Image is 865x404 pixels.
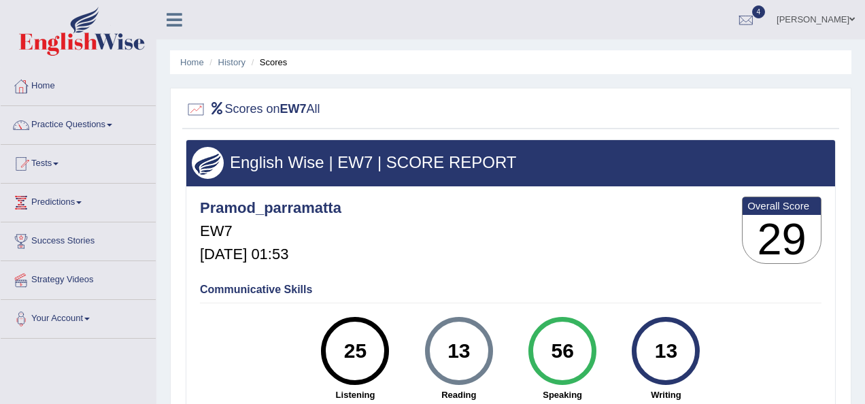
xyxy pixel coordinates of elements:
[1,261,156,295] a: Strategy Videos
[200,223,341,239] h5: EW7
[434,322,484,380] div: 13
[248,56,288,69] li: Scores
[1,300,156,334] a: Your Account
[1,67,156,101] a: Home
[280,102,307,116] b: EW7
[180,57,204,67] a: Home
[218,57,245,67] a: History
[621,388,711,401] strong: Writing
[537,322,587,380] div: 56
[1,184,156,218] a: Predictions
[518,388,607,401] strong: Speaking
[747,200,816,212] b: Overall Score
[1,106,156,140] a: Practice Questions
[200,246,341,263] h5: [DATE] 01:53
[200,284,821,296] h4: Communicative Skills
[186,99,320,120] h2: Scores on All
[414,388,504,401] strong: Reading
[1,222,156,256] a: Success Stories
[743,215,821,264] h3: 29
[310,388,400,401] strong: Listening
[1,145,156,179] a: Tests
[192,154,830,171] h3: English Wise | EW7 | SCORE REPORT
[641,322,691,380] div: 13
[752,5,766,18] span: 4
[200,200,341,216] h4: Pramod_parramatta
[330,322,380,380] div: 25
[192,147,224,179] img: wings.png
